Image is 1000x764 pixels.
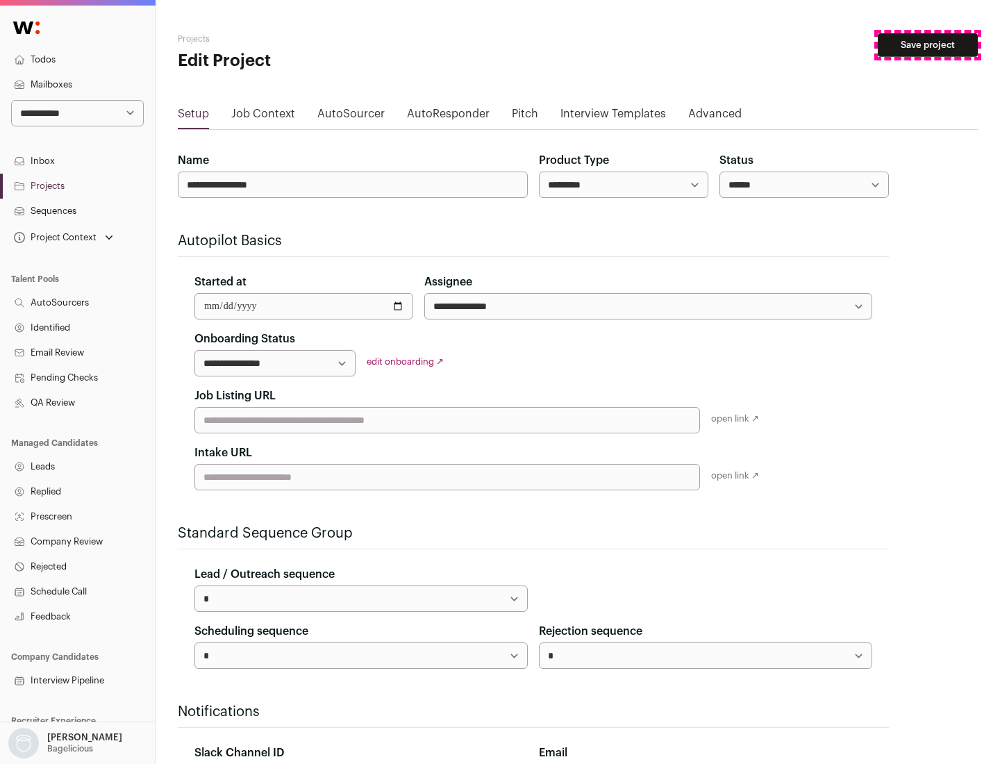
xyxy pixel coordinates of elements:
[47,732,122,743] p: [PERSON_NAME]
[424,274,472,290] label: Assignee
[6,728,125,758] button: Open dropdown
[178,33,444,44] h2: Projects
[178,50,444,72] h1: Edit Project
[407,106,490,128] a: AutoResponder
[178,524,889,543] h2: Standard Sequence Group
[11,228,116,247] button: Open dropdown
[719,152,753,169] label: Status
[194,445,252,461] label: Intake URL
[878,33,978,57] button: Save project
[560,106,666,128] a: Interview Templates
[47,743,93,754] p: Bagelicious
[178,231,889,251] h2: Autopilot Basics
[231,106,295,128] a: Job Context
[512,106,538,128] a: Pitch
[194,388,276,404] label: Job Listing URL
[194,623,308,640] label: Scheduling sequence
[539,623,642,640] label: Rejection sequence
[6,14,47,42] img: Wellfound
[367,357,444,366] a: edit onboarding ↗
[8,728,39,758] img: nopic.png
[194,745,284,761] label: Slack Channel ID
[539,152,609,169] label: Product Type
[194,566,335,583] label: Lead / Outreach sequence
[688,106,742,128] a: Advanced
[11,232,97,243] div: Project Context
[194,274,247,290] label: Started at
[178,152,209,169] label: Name
[178,702,889,722] h2: Notifications
[194,331,295,347] label: Onboarding Status
[178,106,209,128] a: Setup
[317,106,385,128] a: AutoSourcer
[539,745,872,761] div: Email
